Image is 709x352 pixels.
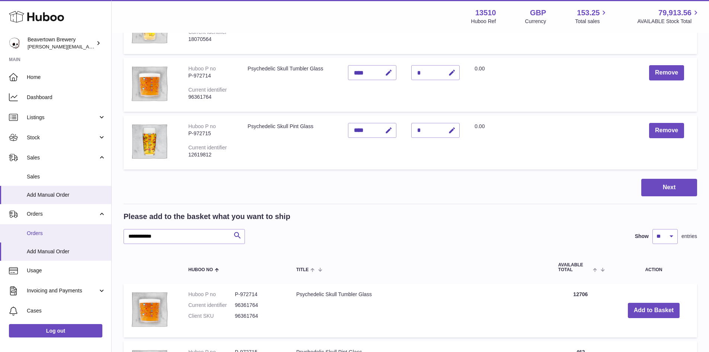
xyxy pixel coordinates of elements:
button: Remove [649,65,684,80]
div: P-972714 [188,72,233,79]
span: Stock [27,134,98,141]
span: Invoicing and Payments [27,287,98,294]
button: Remove [649,123,684,138]
span: Home [27,74,106,81]
dt: Huboo P no [188,291,235,298]
strong: 13510 [475,8,496,18]
div: Huboo Ref [471,18,496,25]
span: Orders [27,210,98,218]
div: 12619812 [188,151,233,158]
td: Psychedelic Skull Pint Glass [240,115,341,169]
div: Current identifier [188,145,227,150]
span: Dashboard [27,94,106,101]
div: Current identifier [188,29,227,35]
span: Title [296,267,309,272]
div: Currency [525,18,546,25]
a: Log out [9,324,102,337]
span: 0.00 [475,123,485,129]
dt: Current identifier [188,302,235,309]
td: Psychedelic Skull Tumbler Glass [240,58,341,112]
span: AVAILABLE Total [558,263,591,272]
div: Huboo P no [188,66,216,72]
div: Huboo P no [188,123,216,129]
a: 153.25 Total sales [575,8,608,25]
td: Psychedelic Skull Tumbler Glass [289,283,551,337]
span: entries [681,233,697,240]
dd: 96361764 [235,313,281,320]
a: 79,913.56 AVAILABLE Stock Total [637,8,700,25]
dt: Client SKU [188,313,235,320]
span: Add Manual Order [27,248,106,255]
span: Orders [27,230,106,237]
span: Sales [27,173,106,180]
span: Usage [27,267,106,274]
label: Show [635,233,649,240]
div: Current identifier [188,87,227,93]
div: 18070564 [188,36,233,43]
span: Listings [27,114,98,121]
div: 96361764 [188,93,233,101]
th: Action [610,255,697,280]
img: Psychedelic Skull Tumbler Glass [131,65,168,102]
span: AVAILABLE Stock Total [637,18,700,25]
div: P-972715 [188,130,233,137]
button: Next [641,179,697,196]
h2: Please add to the basket what you want to ship [124,212,290,222]
strong: GBP [530,8,546,18]
img: Psychedelic Skull Tumbler Glass [131,291,168,328]
dd: P-972714 [235,291,281,298]
span: 153.25 [577,8,600,18]
td: 12706 [551,283,610,337]
span: Huboo no [188,267,213,272]
img: Psychedelic Skull Pint Glass [131,123,168,160]
button: Add to Basket [628,303,680,318]
span: 79,913.56 [658,8,692,18]
img: millie@beavertownbrewery.co.uk [9,38,20,49]
span: Cases [27,307,106,314]
span: 0.00 [475,66,485,72]
span: Sales [27,154,98,161]
span: Total sales [575,18,608,25]
dd: 96361764 [235,302,281,309]
div: Beavertown Brewery [28,36,95,50]
span: Add Manual Order [27,191,106,199]
span: [PERSON_NAME][EMAIL_ADDRESS][DOMAIN_NAME] [28,44,149,50]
